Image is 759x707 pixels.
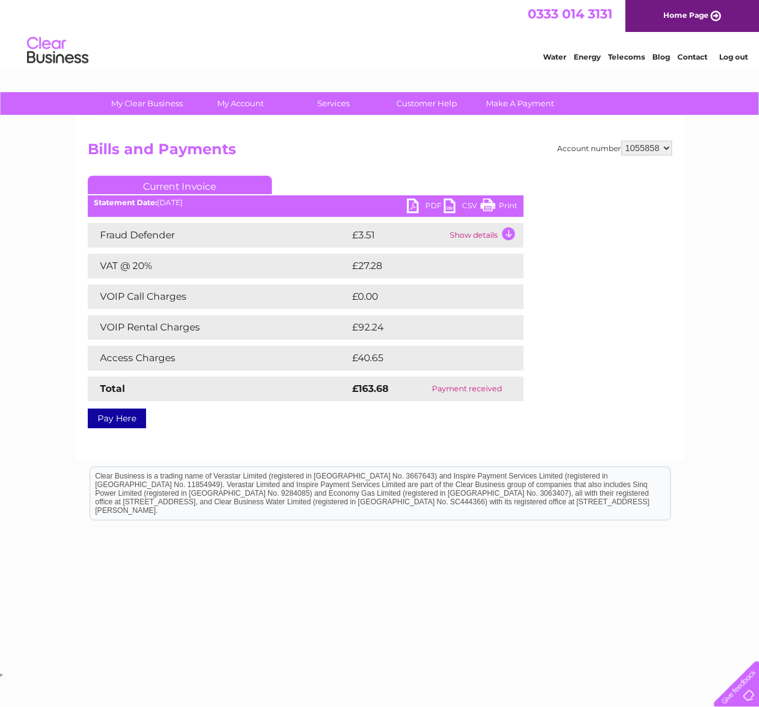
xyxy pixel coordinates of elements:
td: VOIP Rental Charges [88,315,349,340]
a: Telecoms [608,52,645,61]
div: [DATE] [88,198,523,207]
td: Fraud Defender [88,223,349,248]
a: Customer Help [376,92,477,115]
td: £27.28 [349,254,498,278]
a: Log out [719,52,747,61]
strong: £163.68 [352,383,388,394]
img: logo.png [26,32,89,69]
td: £3.51 [349,223,447,248]
a: 0333 014 3131 [528,6,612,21]
strong: Total [100,383,125,394]
div: Clear Business is a trading name of Verastar Limited (registered in [GEOGRAPHIC_DATA] No. 3667643... [90,7,670,60]
a: My Account [190,92,291,115]
div: Account number [557,141,672,155]
a: PDF [407,198,444,216]
a: Make A Payment [469,92,571,115]
a: CSV [444,198,480,216]
a: Services [283,92,384,115]
td: £0.00 [349,284,495,309]
td: Payment received [411,377,523,401]
a: Energy [574,52,601,61]
a: Water [543,52,566,61]
h2: Bills and Payments [88,141,672,164]
a: Contact [677,52,707,61]
td: VOIP Call Charges [88,284,349,309]
a: Pay Here [88,408,146,428]
td: £40.65 [349,346,499,370]
td: £92.24 [349,315,499,340]
td: Show details [447,223,523,248]
td: Access Charges [88,346,349,370]
a: Current Invoice [88,176,272,194]
a: Print [480,198,517,216]
a: Blog [652,52,670,61]
a: My Clear Business [96,92,198,115]
td: VAT @ 20% [88,254,349,278]
b: Statement Date: [94,198,157,207]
